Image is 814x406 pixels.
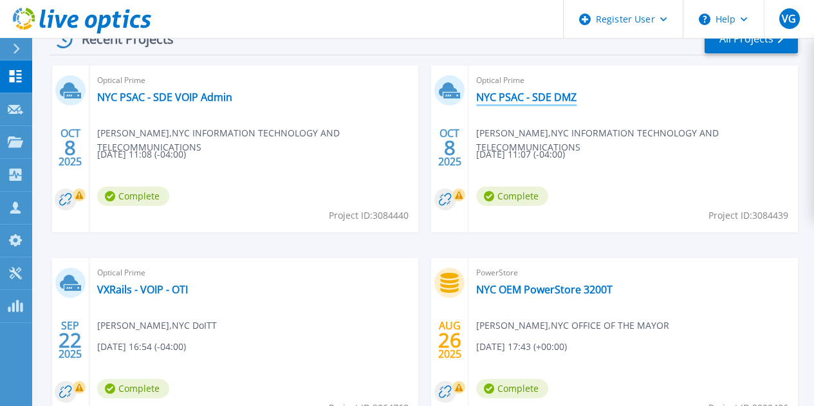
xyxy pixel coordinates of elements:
span: [DATE] 11:08 (-04:00) [97,147,186,161]
span: PowerStore [476,266,790,280]
span: Optical Prime [97,73,411,88]
span: Optical Prime [476,73,790,88]
span: [PERSON_NAME] , NYC OFFICE OF THE MAYOR [476,318,669,333]
span: Project ID: 3084439 [708,208,788,223]
span: [PERSON_NAME] , NYC DoITT [97,318,217,333]
span: [PERSON_NAME] , NYC INFORMATION TECHNOLOGY AND TELECOMMUNICATIONS [97,126,419,154]
div: Recent Projects [50,23,191,55]
div: OCT 2025 [58,124,82,171]
a: NYC OEM PowerStore 3200T [476,283,613,296]
a: All Projects [705,24,798,53]
span: [DATE] 16:54 (-04:00) [97,340,186,354]
span: [DATE] 11:07 (-04:00) [476,147,565,161]
span: 8 [444,142,456,153]
div: OCT 2025 [438,124,462,171]
div: AUG 2025 [438,317,462,364]
a: NYC PSAC - SDE DMZ [476,91,577,104]
a: NYC PSAC - SDE VOIP Admin [97,91,232,104]
div: SEP 2025 [58,317,82,364]
span: Complete [97,379,169,398]
span: [PERSON_NAME] , NYC INFORMATION TECHNOLOGY AND TELECOMMUNICATIONS [476,126,798,154]
span: Complete [476,187,548,206]
span: Complete [97,187,169,206]
span: Project ID: 3084440 [329,208,409,223]
span: VG [782,14,796,24]
span: 8 [64,142,76,153]
span: 26 [438,335,461,346]
a: VXRails - VOIP - OTI [97,283,188,296]
span: Optical Prime [97,266,411,280]
span: 22 [59,335,82,346]
span: [DATE] 17:43 (+00:00) [476,340,567,354]
span: Complete [476,379,548,398]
